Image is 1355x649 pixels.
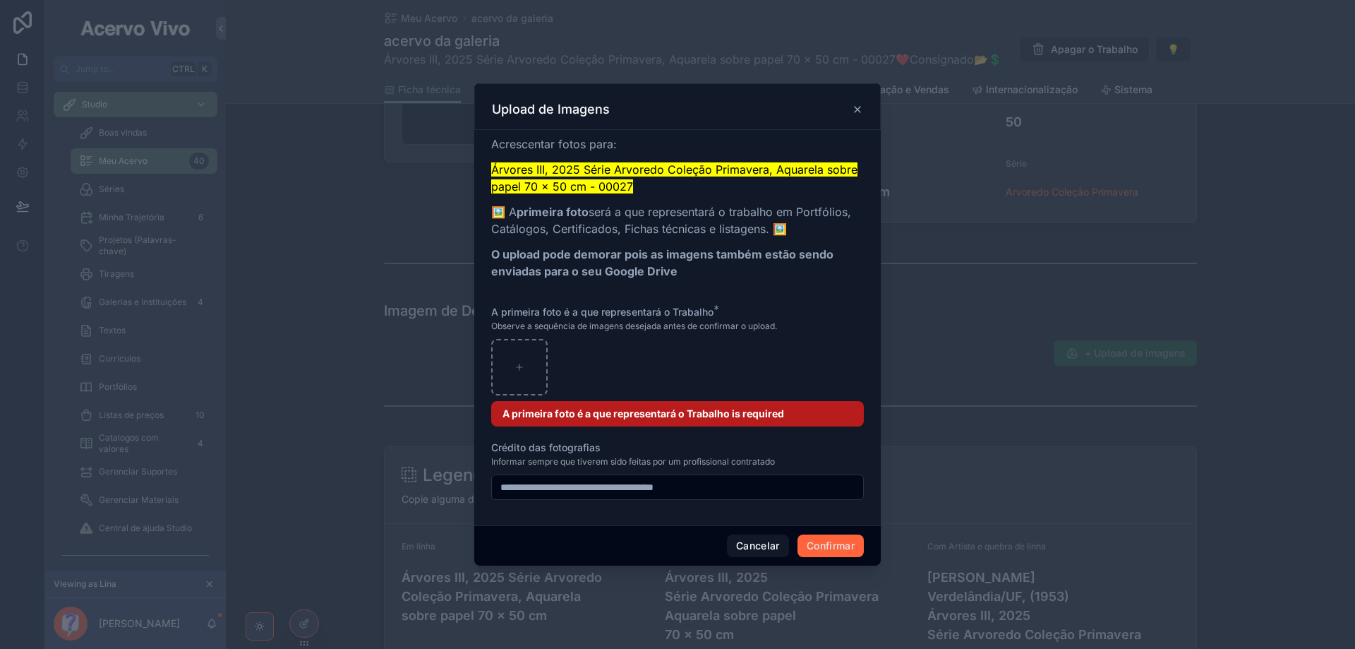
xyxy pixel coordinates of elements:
[491,162,857,193] mark: Árvores III, 2025 Série Arvoredo Coleção Primavera, Aquarela sobre papel 70 x 50 cm - 00027
[491,321,777,332] span: Observe a sequência de imagens desejada antes de confirmar o upload.
[491,306,713,318] span: A primeira foto é a que representará o Trabalho
[727,535,789,557] button: Cancelar
[797,535,864,557] button: Confirmar
[491,401,864,427] div: A primeira foto é a que representará o Trabalho is required
[491,136,864,153] p: Acrescentar fotos para:
[491,247,833,278] strong: O upload pode demorar pois as imagens também estão sendo enviadas para o seu Google Drive
[492,101,610,118] h3: Upload de Imagens
[491,456,775,468] span: Informar sempre que tiverem sido feitas por um profissional contratado
[491,203,864,237] p: 🖼️ A será a que representará o trabalho em Portfólios, Catálogos, Certificados, Fichas técnicas e...
[517,205,589,219] strong: primeira foto
[491,441,601,453] span: Crédito das fotografias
